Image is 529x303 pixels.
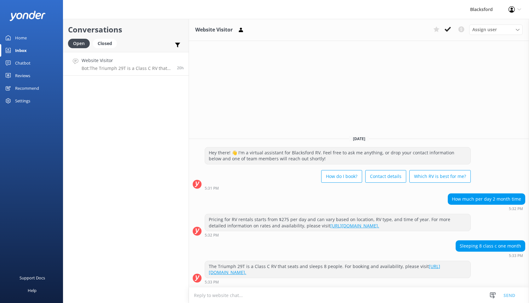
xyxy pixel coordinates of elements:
div: Inbox [15,44,27,57]
button: How do I book? [321,170,362,183]
div: Assign User [469,25,523,35]
h4: Website Visitor [82,57,172,64]
strong: 5:32 PM [205,233,219,237]
div: Settings [15,94,30,107]
span: Assign user [472,26,497,33]
div: Home [15,31,27,44]
strong: 5:33 PM [205,280,219,284]
img: yonder-white-logo.png [9,11,46,21]
div: Oct 06 2025 04:31pm (UTC -06:00) America/Chihuahua [205,186,471,190]
div: Open [68,39,90,48]
button: Which RV is best for me? [409,170,471,183]
div: Oct 06 2025 04:33pm (UTC -06:00) America/Chihuahua [456,253,525,258]
span: [DATE] [349,136,369,141]
div: Sleeping 8 class c one month [456,241,525,251]
a: Website VisitorBot:The Triumph 29T is a Class C RV that seats and sleeps 8 people. For booking an... [63,52,189,76]
div: Help [28,284,37,297]
a: Open [68,40,93,47]
div: Oct 06 2025 04:32pm (UTC -06:00) America/Chihuahua [205,233,471,237]
span: Oct 06 2025 04:33pm (UTC -06:00) America/Chihuahua [177,65,184,71]
strong: 5:31 PM [205,186,219,190]
div: Oct 06 2025 04:33pm (UTC -06:00) America/Chihuahua [205,280,471,284]
h3: Website Visitor [195,26,233,34]
p: Bot: The Triumph 29T is a Class C RV that seats and sleeps 8 people. For booking and availability... [82,66,172,71]
div: Chatbot [15,57,31,69]
h2: Conversations [68,24,184,36]
a: [URL][DOMAIN_NAME]. [209,263,440,276]
div: How much per day 2 month time [448,194,525,204]
a: [URL][DOMAIN_NAME]. [330,223,379,229]
strong: 5:32 PM [509,207,523,211]
div: The Triumph 29T is a Class C RV that seats and sleeps 8 people. For booking and availability, ple... [205,261,470,278]
div: Pricing for RV rentals starts from $275 per day and can vary based on location, RV type, and time... [205,214,470,231]
div: Hey there! 👋 I'm a virtual assistant for Blacksford RV. Feel free to ask me anything, or drop you... [205,147,470,164]
strong: 5:33 PM [509,254,523,258]
div: Reviews [15,69,30,82]
a: Closed [93,40,120,47]
div: Recommend [15,82,39,94]
button: Contact details [365,170,406,183]
div: Oct 06 2025 04:32pm (UTC -06:00) America/Chihuahua [448,206,525,211]
div: Closed [93,39,117,48]
div: Support Docs [20,272,45,284]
